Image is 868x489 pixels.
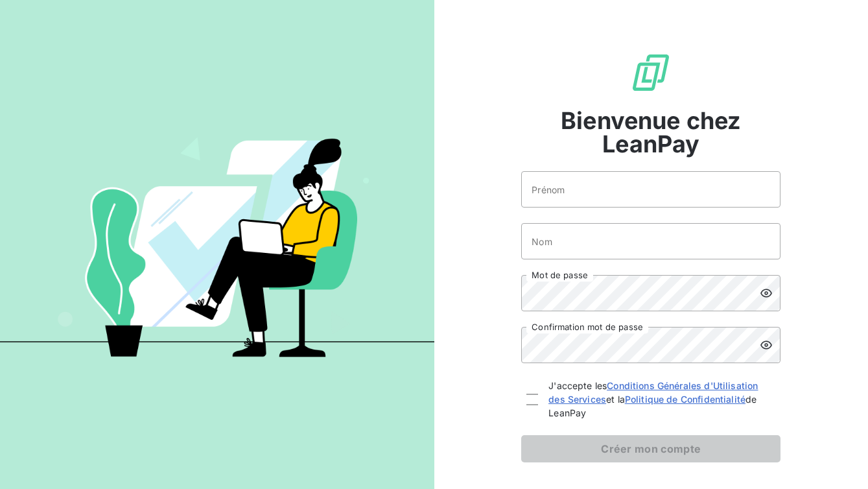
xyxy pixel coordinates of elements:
span: J'accepte les et la de LeanPay [548,379,775,420]
img: logo sigle [630,52,672,93]
a: Conditions Générales d'Utilisation des Services [548,380,758,405]
a: Politique de Confidentialité [625,394,745,405]
button: Créer mon compte [521,435,780,462]
input: placeholder [521,171,780,208]
input: placeholder [521,223,780,259]
span: Bienvenue chez LeanPay [521,109,780,156]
